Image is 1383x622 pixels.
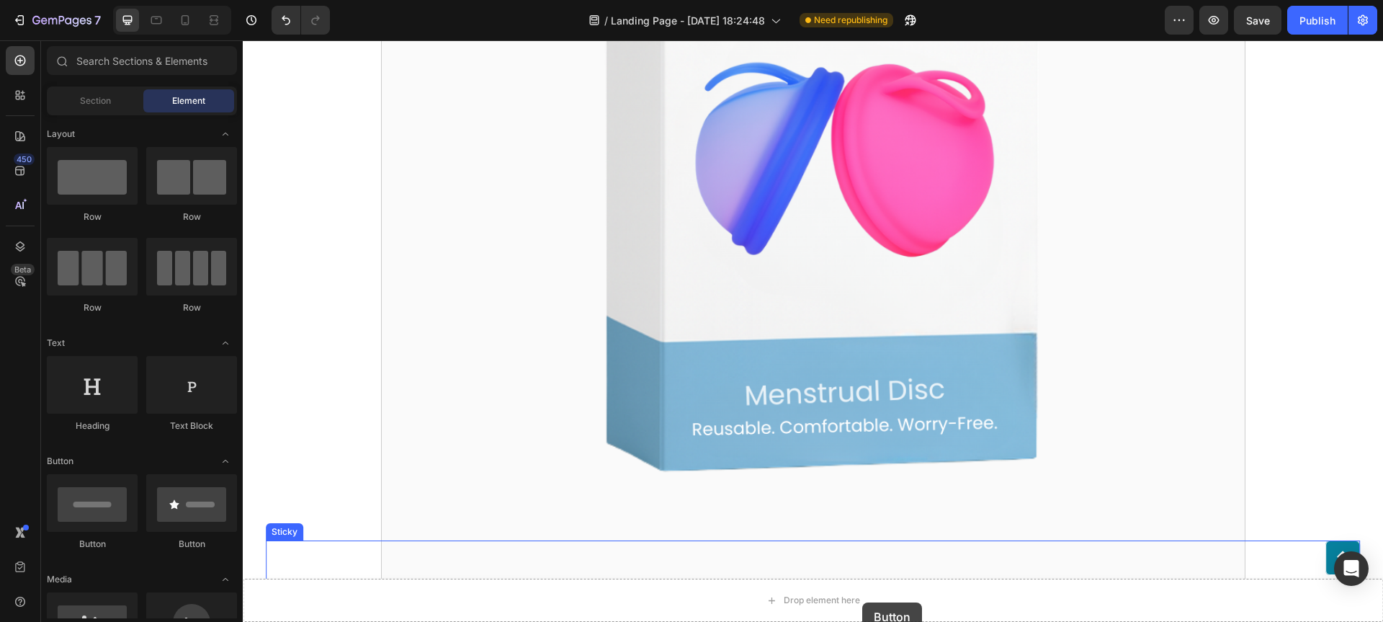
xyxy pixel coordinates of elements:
div: Undo/Redo [272,6,330,35]
div: Row [47,301,138,314]
span: Layout [47,128,75,141]
div: Heading [47,419,138,432]
span: Button [47,455,73,468]
span: Landing Page - [DATE] 18:24:48 [611,13,765,28]
span: Toggle open [214,568,237,591]
div: Beta [11,264,35,275]
button: Publish [1287,6,1348,35]
div: Button [47,538,138,551]
span: Toggle open [214,123,237,146]
div: Row [146,301,237,314]
input: Search Sections & Elements [47,46,237,75]
div: Open Intercom Messenger [1334,551,1369,586]
iframe: Design area [243,40,1383,622]
button: Save [1234,6,1281,35]
div: Text Block [146,419,237,432]
span: Text [47,337,65,350]
span: Section [80,94,111,107]
span: / [604,13,608,28]
button: 7 [6,6,107,35]
span: Need republishing [814,14,887,27]
div: 450 [14,154,35,165]
div: Row [47,210,138,223]
span: Element [172,94,205,107]
span: Media [47,573,72,586]
span: Toggle open [214,332,237,355]
span: Save [1246,14,1270,27]
p: 7 [94,12,101,29]
div: Button [146,538,237,551]
span: Toggle open [214,450,237,473]
div: Publish [1299,13,1335,28]
div: Row [146,210,237,223]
